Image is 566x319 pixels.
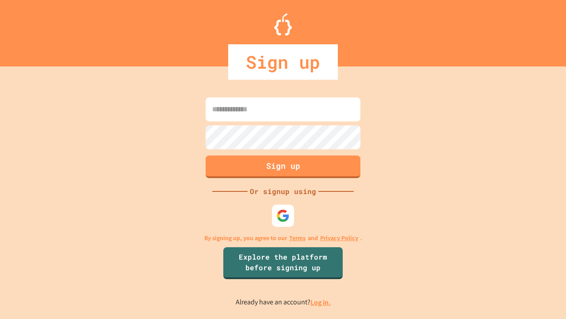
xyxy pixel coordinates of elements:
[310,298,331,307] a: Log in.
[236,297,331,308] p: Already have an account?
[248,186,318,197] div: Or signup using
[529,284,557,310] iframe: chat widget
[276,209,290,222] img: google-icon.svg
[289,233,306,243] a: Terms
[493,245,557,283] iframe: chat widget
[320,233,358,243] a: Privacy Policy
[206,156,360,178] button: Sign up
[228,44,338,80] div: Sign up
[204,233,362,243] p: By signing up, you agree to our and .
[223,247,343,279] a: Explore the platform before signing up
[274,13,292,35] img: Logo.svg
